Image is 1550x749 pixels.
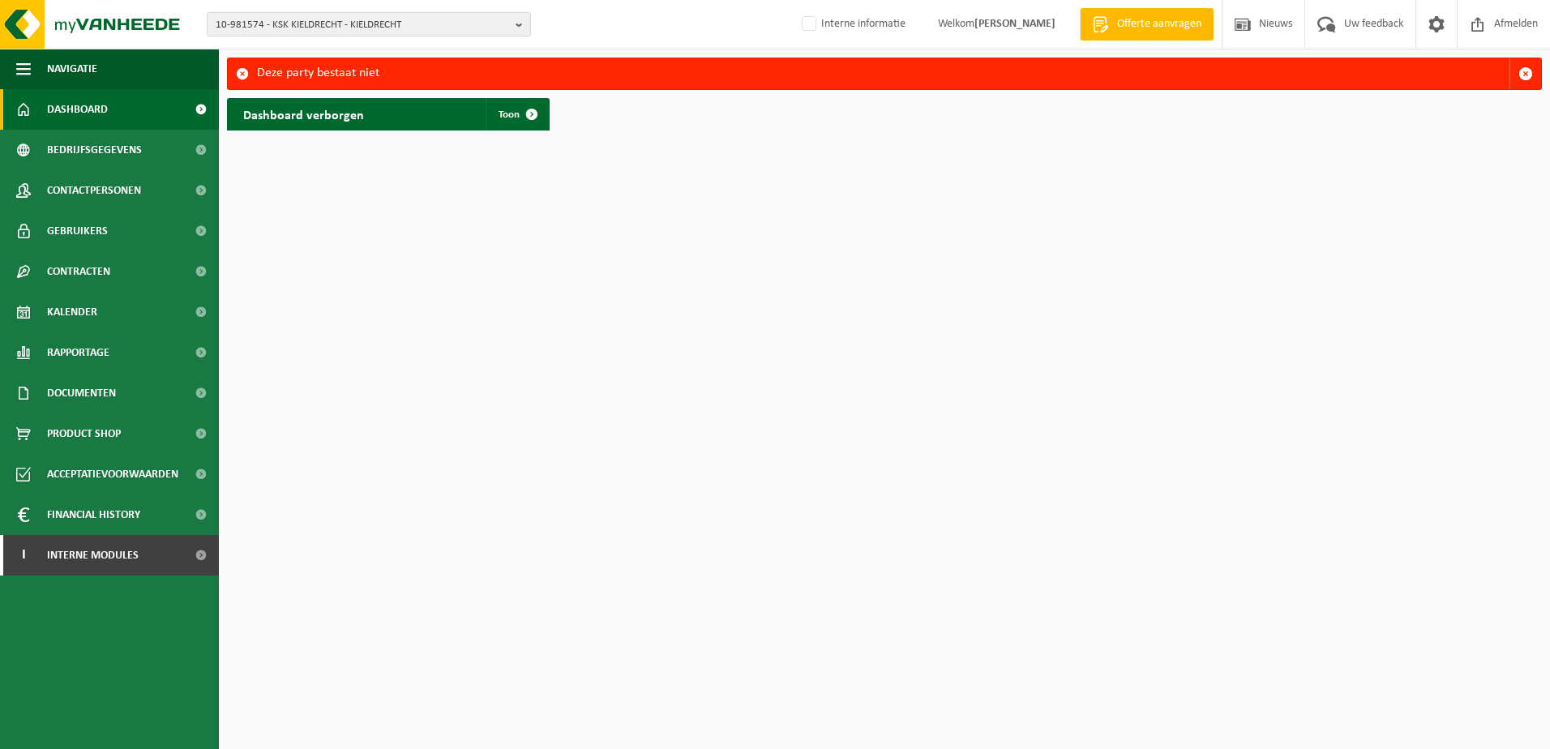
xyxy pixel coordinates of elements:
strong: [PERSON_NAME] [974,18,1055,30]
span: Interne modules [47,535,139,576]
span: Gebruikers [47,211,108,251]
span: Dashboard [47,89,108,130]
span: 10-981574 - KSK KIELDRECHT - KIELDRECHT [216,13,509,37]
h2: Dashboard verborgen [227,98,380,130]
span: I [16,535,31,576]
span: Offerte aanvragen [1113,16,1205,32]
span: Product Shop [47,413,121,454]
span: Contactpersonen [47,170,141,211]
span: Financial History [47,494,140,535]
span: Contracten [47,251,110,292]
span: Documenten [47,373,116,413]
span: Kalender [47,292,97,332]
span: Toon [499,109,520,120]
div: Deze party bestaat niet [257,58,1509,89]
a: Toon [486,98,548,131]
button: 10-981574 - KSK KIELDRECHT - KIELDRECHT [207,12,531,36]
span: Acceptatievoorwaarden [47,454,178,494]
span: Bedrijfsgegevens [47,130,142,170]
span: Rapportage [47,332,109,373]
a: Offerte aanvragen [1080,8,1214,41]
label: Interne informatie [799,12,906,36]
span: Navigatie [47,49,97,89]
